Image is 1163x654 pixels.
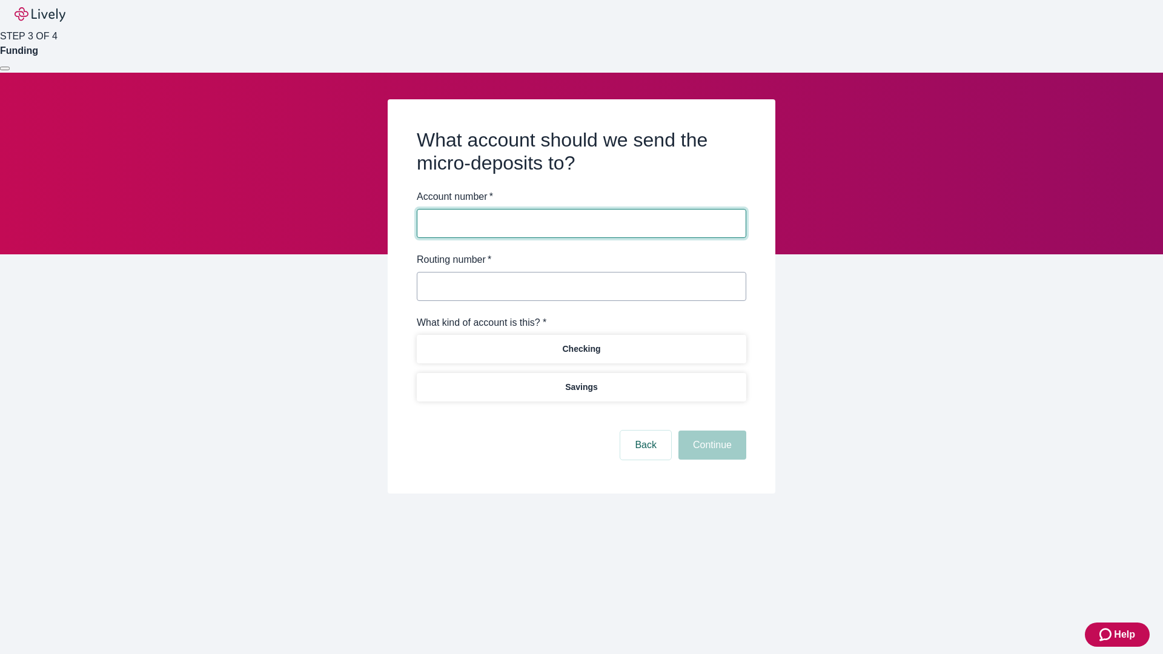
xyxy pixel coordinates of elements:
[417,335,746,363] button: Checking
[620,431,671,460] button: Back
[562,343,600,355] p: Checking
[15,7,65,22] img: Lively
[565,381,598,394] p: Savings
[417,315,546,330] label: What kind of account is this? *
[417,373,746,401] button: Savings
[417,253,491,267] label: Routing number
[417,190,493,204] label: Account number
[1099,627,1114,642] svg: Zendesk support icon
[1114,627,1135,642] span: Help
[417,128,746,175] h2: What account should we send the micro-deposits to?
[1085,623,1150,647] button: Zendesk support iconHelp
